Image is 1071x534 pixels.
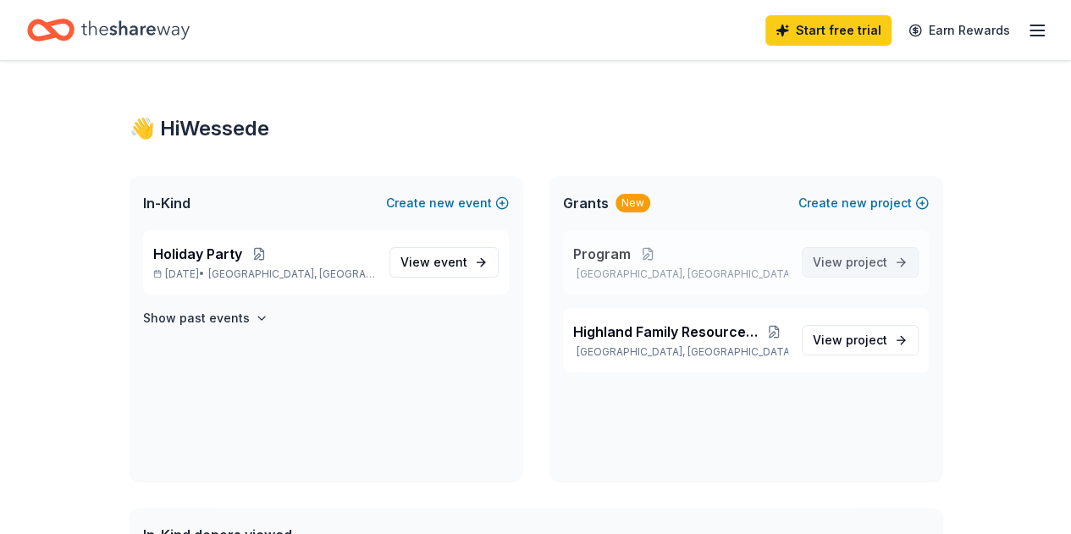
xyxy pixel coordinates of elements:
h4: Show past events [143,308,250,328]
a: Home [27,10,190,50]
span: [GEOGRAPHIC_DATA], [GEOGRAPHIC_DATA] [208,267,375,281]
span: View [813,252,887,273]
span: project [846,255,887,269]
span: Highland Family Resource Center [573,322,759,342]
span: new [429,193,455,213]
span: Holiday Party [153,244,242,264]
div: New [616,194,650,212]
span: View [813,330,887,350]
a: View project [802,247,919,278]
div: 👋 Hi Wessede [130,115,942,142]
button: Createnewproject [798,193,929,213]
button: Createnewevent [386,193,509,213]
a: Start free trial [765,15,892,46]
span: View [400,252,467,273]
p: [DATE] • [153,267,376,281]
button: Show past events [143,308,268,328]
a: View project [802,325,919,355]
p: [GEOGRAPHIC_DATA], [GEOGRAPHIC_DATA] [573,267,788,281]
p: [GEOGRAPHIC_DATA], [GEOGRAPHIC_DATA] [573,345,788,359]
a: Earn Rewards [898,15,1020,46]
span: new [842,193,867,213]
span: Grants [563,193,609,213]
span: In-Kind [143,193,190,213]
span: project [846,333,887,347]
a: View event [389,247,499,278]
span: Program [573,244,631,264]
span: event [433,255,467,269]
